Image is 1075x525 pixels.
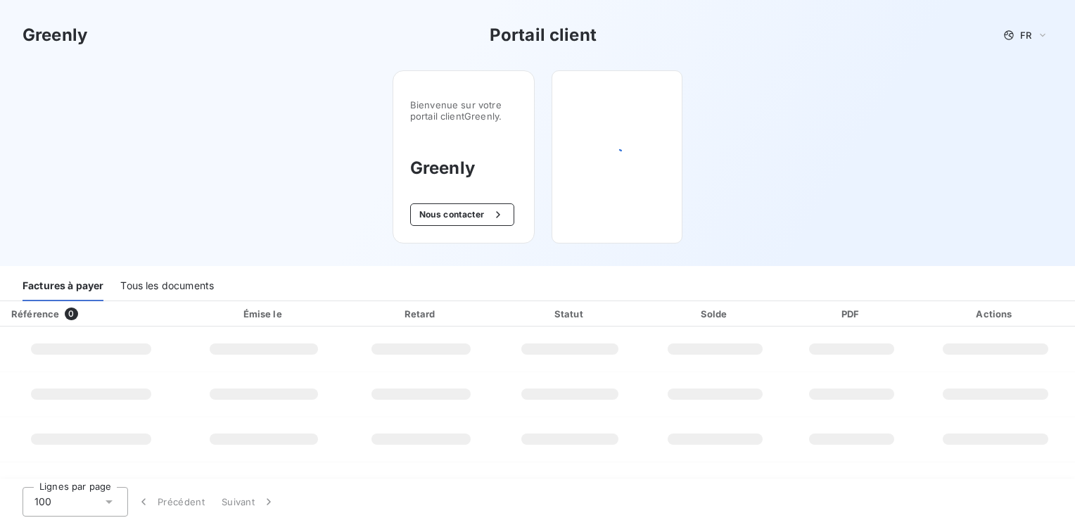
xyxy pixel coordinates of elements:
h3: Greenly [23,23,87,48]
h3: Greenly [410,156,517,181]
div: Actions [919,307,1072,321]
div: Solde [647,307,784,321]
span: 0 [65,308,77,320]
span: 100 [34,495,51,509]
button: Précédent [128,487,213,517]
div: Statut [500,307,641,321]
div: Retard [349,307,494,321]
button: Nous contacter [410,203,514,226]
span: Bienvenue sur votre portail client Greenly . [410,99,517,122]
div: PDF [790,307,913,321]
div: Émise le [185,307,343,321]
button: Suivant [213,487,284,517]
div: Tous les documents [120,272,214,301]
div: Factures à payer [23,272,103,301]
h3: Portail client [490,23,597,48]
span: FR [1020,30,1031,41]
div: Référence [11,308,59,320]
